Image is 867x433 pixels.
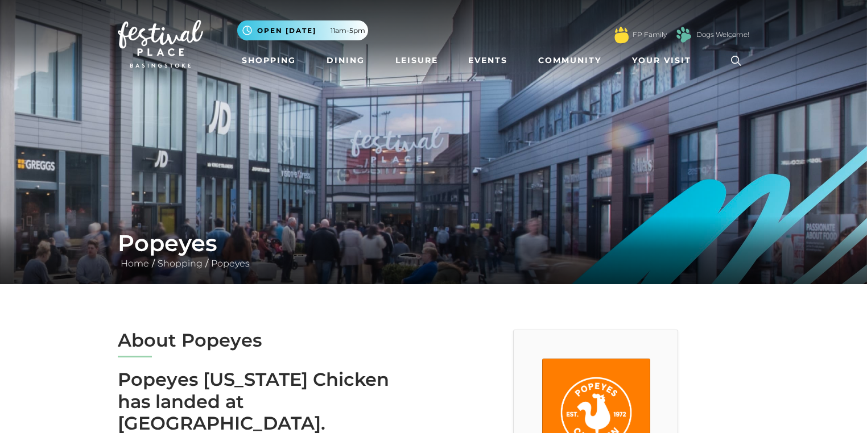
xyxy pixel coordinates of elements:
[237,20,368,40] button: Open [DATE] 11am-5pm
[257,26,316,36] span: Open [DATE]
[534,50,606,71] a: Community
[155,258,205,269] a: Shopping
[627,50,701,71] a: Your Visit
[464,50,512,71] a: Events
[322,50,369,71] a: Dining
[237,50,300,71] a: Shopping
[391,50,443,71] a: Leisure
[118,330,425,351] h2: About Popeyes
[633,30,667,40] a: FP Family
[632,55,691,66] span: Your Visit
[118,20,203,68] img: Festival Place Logo
[331,26,365,36] span: 11am-5pm
[118,258,152,269] a: Home
[696,30,749,40] a: Dogs Welcome!
[109,230,758,270] div: / /
[118,230,749,257] h1: Popeyes
[208,258,253,269] a: Popeyes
